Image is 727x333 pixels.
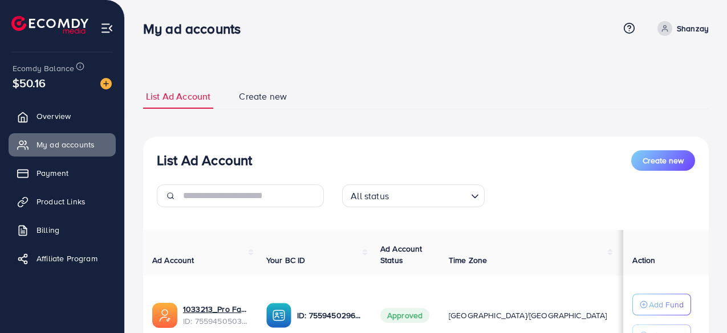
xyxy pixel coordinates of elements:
p: Add Fund [649,298,684,311]
a: My ad accounts [9,133,116,156]
a: Payment [9,162,116,184]
button: Create new [631,150,695,171]
span: Affiliate Program [36,253,98,264]
p: ID: 7559450296657805313 [297,309,362,322]
input: Search for option [392,186,466,204]
iframe: Chat [679,282,718,324]
span: ID: 7559450503621459985 [183,315,248,327]
div: <span class='underline'>1033213_Pro Fashion_1760071755441</span></br>7559450503621459985 [183,303,248,327]
div: Search for option [342,184,485,207]
span: Payment [36,167,68,179]
span: Create new [643,155,684,166]
span: Create new [239,90,287,103]
a: 1033213_Pro Fashion_1760071755441 [183,303,248,315]
img: menu [100,22,113,35]
span: [GEOGRAPHIC_DATA]/[GEOGRAPHIC_DATA] [449,310,607,321]
span: Product Links [36,196,86,207]
a: Product Links [9,190,116,213]
img: image [100,78,112,89]
a: Shanzay [653,21,709,36]
span: Your BC ID [266,254,306,266]
span: Ad Account [152,254,194,266]
span: Action [632,254,655,266]
button: Add Fund [632,294,691,315]
a: Billing [9,219,116,241]
img: ic-ads-acc.e4c84228.svg [152,303,177,328]
h3: List Ad Account [157,152,252,168]
span: Ad Account Status [380,243,423,266]
span: Ecomdy Balance [13,63,74,74]
span: Overview [36,110,71,122]
span: My ad accounts [36,139,95,150]
h3: My ad accounts [143,20,250,37]
p: Shanzay [677,22,709,35]
img: logo [11,16,88,34]
span: Approved [380,308,429,323]
span: All status [348,188,391,204]
span: List Ad Account [146,90,210,103]
a: Overview [9,105,116,128]
a: Affiliate Program [9,247,116,270]
span: $50.16 [13,75,46,91]
span: Time Zone [449,254,487,266]
img: ic-ba-acc.ded83a64.svg [266,303,291,328]
span: Billing [36,224,59,236]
